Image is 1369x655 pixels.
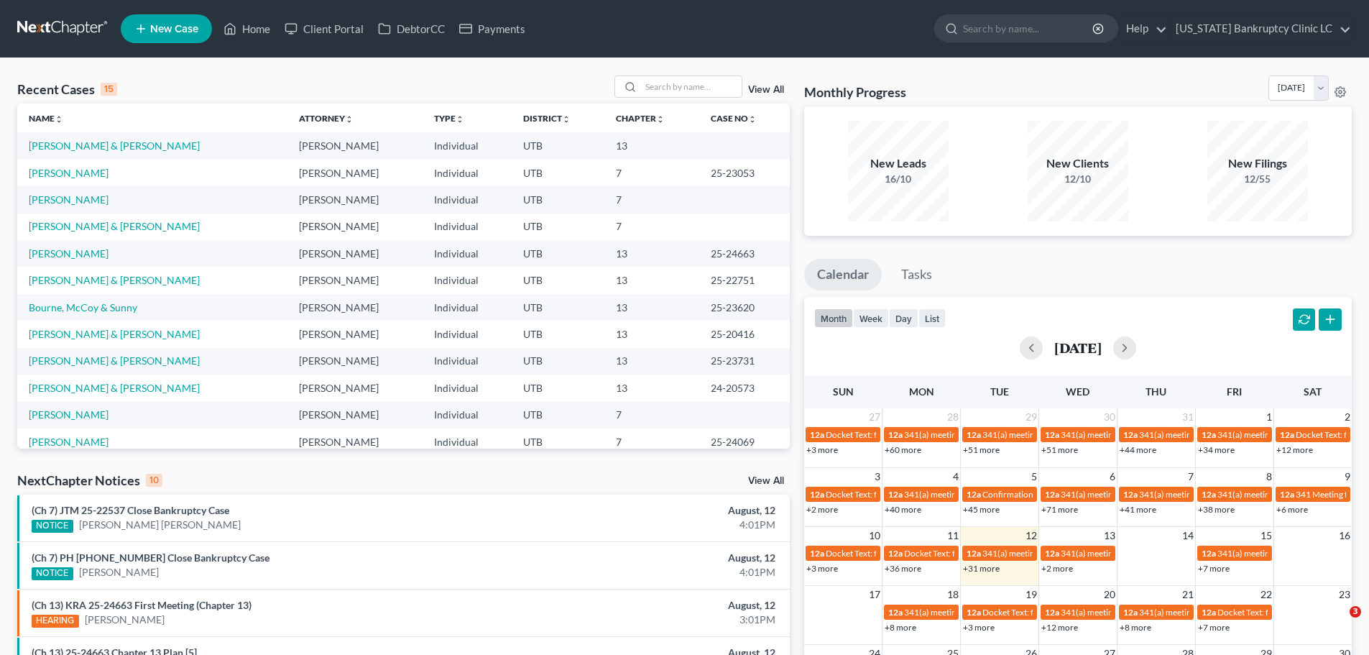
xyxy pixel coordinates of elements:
span: Docket Text: for [PERSON_NAME] [904,548,1033,559]
span: Docket Text: for [PERSON_NAME] & [PERSON_NAME] [826,548,1031,559]
span: 12a [1202,607,1216,618]
a: +8 more [1120,622,1151,633]
span: 18 [946,586,960,603]
a: [PERSON_NAME] [29,247,109,260]
i: unfold_more [55,115,63,124]
span: 3 [1350,606,1361,618]
span: 341(a) meeting for [PERSON_NAME] & [PERSON_NAME] [904,607,1119,618]
span: Mon [909,385,934,398]
a: View All [748,85,784,95]
div: NextChapter Notices [17,472,162,489]
span: 341(a) meeting for [PERSON_NAME] [904,489,1043,500]
td: UTB [512,429,604,455]
td: [PERSON_NAME] [287,214,423,240]
a: [PERSON_NAME] & [PERSON_NAME] [29,354,200,367]
td: 13 [604,375,699,401]
a: Help [1119,16,1167,42]
a: +38 more [1198,504,1235,515]
span: Docket Text: for [PERSON_NAME] [826,429,954,440]
td: UTB [512,294,604,321]
td: 13 [604,348,699,375]
a: +36 more [885,563,921,574]
span: 12a [888,429,903,440]
span: 2 [1343,408,1352,426]
td: 13 [604,294,699,321]
a: +2 more [1041,563,1073,574]
span: 12a [1045,607,1059,618]
a: [PERSON_NAME] [PERSON_NAME] [79,518,241,532]
td: 7 [604,429,699,455]
span: 12a [1202,489,1216,500]
span: 6 [1108,468,1117,485]
a: +6 more [1276,504,1308,515]
span: 341(a) meeting for [PERSON_NAME] [1061,429,1199,440]
td: [PERSON_NAME] [287,321,423,347]
span: 12a [967,489,981,500]
i: unfold_more [345,115,354,124]
span: 12a [888,548,903,559]
span: 21 [1181,586,1195,603]
div: 10 [146,474,162,487]
iframe: Intercom live chat [1320,606,1355,641]
a: [PERSON_NAME] [29,436,109,448]
td: Individual [423,214,512,240]
td: UTB [512,132,604,159]
td: Individual [423,132,512,159]
button: month [814,308,853,328]
span: 341(a) meeting for [PERSON_NAME] & [PERSON_NAME] [1139,607,1354,618]
span: 12a [1202,429,1216,440]
div: New Clients [1028,155,1128,172]
span: 11 [946,527,960,544]
i: unfold_more [456,115,464,124]
div: New Leads [848,155,949,172]
div: New Filings [1207,155,1308,172]
td: 7 [604,186,699,213]
a: Attorneyunfold_more [299,113,354,124]
td: [PERSON_NAME] [287,348,423,375]
span: 12a [1123,607,1138,618]
span: Sat [1304,385,1322,398]
a: +40 more [885,504,921,515]
div: NOTICE [32,567,73,580]
span: 16 [1337,527,1352,544]
span: 20 [1102,586,1117,603]
td: [PERSON_NAME] [287,240,423,267]
td: [PERSON_NAME] [287,267,423,293]
div: 12/10 [1028,172,1128,186]
a: [PERSON_NAME] [79,565,159,580]
td: UTB [512,186,604,213]
span: Fri [1227,385,1242,398]
a: (Ch 7) JTM 25-22537 Close Bankruptcy Case [32,504,229,516]
td: 25-20416 [699,321,790,347]
td: UTB [512,348,604,375]
span: Tue [990,385,1009,398]
span: 12a [1280,429,1294,440]
div: 4:01PM [537,518,775,532]
td: 13 [604,240,699,267]
span: 10 [867,527,882,544]
a: +51 more [1041,444,1078,455]
i: unfold_more [562,115,571,124]
span: 27 [867,408,882,426]
td: Individual [423,240,512,267]
div: 12/55 [1207,172,1308,186]
a: [PERSON_NAME] [29,408,109,421]
span: Thu [1146,385,1166,398]
input: Search by name... [641,76,742,97]
a: DebtorCC [371,16,452,42]
button: day [889,308,918,328]
a: Chapterunfold_more [616,113,665,124]
td: [PERSON_NAME] [287,160,423,186]
a: [PERSON_NAME] [29,193,109,206]
td: 7 [604,160,699,186]
i: unfold_more [748,115,757,124]
td: UTB [512,160,604,186]
i: unfold_more [656,115,665,124]
h2: [DATE] [1054,340,1102,355]
td: 25-23731 [699,348,790,375]
a: Case Nounfold_more [711,113,757,124]
span: 30 [1102,408,1117,426]
span: 12a [888,607,903,618]
td: [PERSON_NAME] [287,132,423,159]
td: UTB [512,321,604,347]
